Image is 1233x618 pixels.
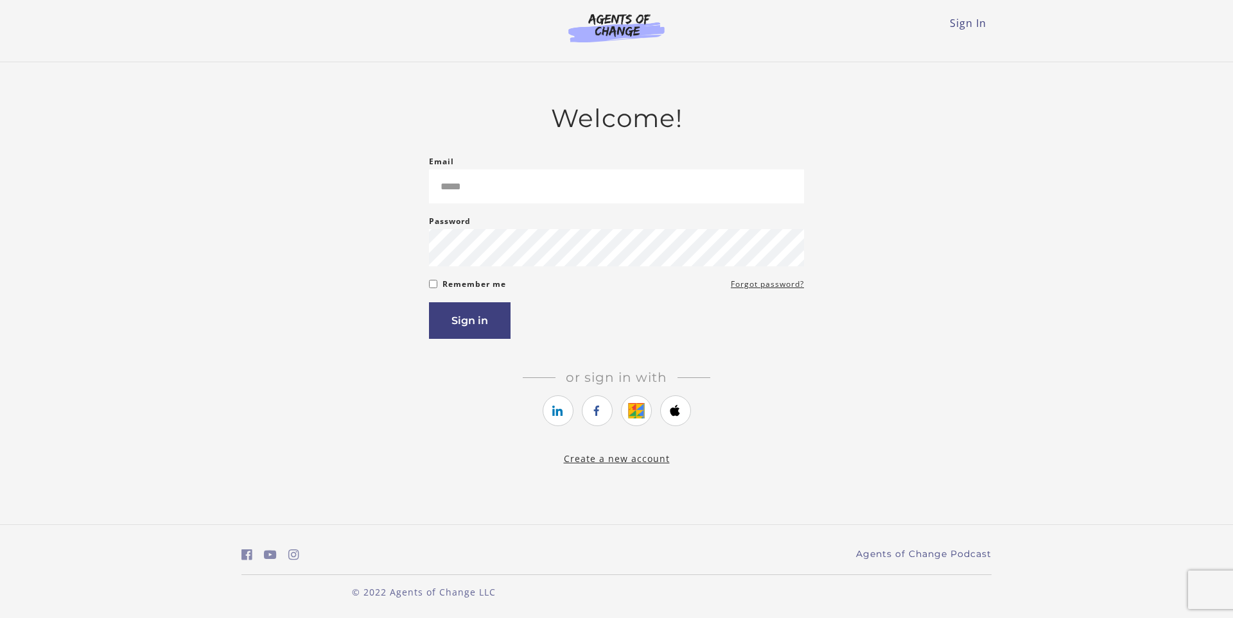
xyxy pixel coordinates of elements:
[429,103,804,133] h2: Welcome!
[950,16,986,30] a: Sign In
[555,370,678,385] span: Or sign in with
[731,277,804,292] a: Forgot password?
[241,545,252,564] a: https://www.facebook.com/groups/aswbtestprep (Open in a new window)
[442,277,506,292] label: Remember me
[429,302,511,339] button: Sign in
[582,395,613,426] a: https://courses.thinkific.com/users/auth/facebook?ss%5Breferral%5D=&ss%5Buser_return_to%5D=&ss%5B...
[288,545,299,564] a: https://www.instagram.com/agentsofchangeprep/ (Open in a new window)
[660,395,691,426] a: https://courses.thinkific.com/users/auth/apple?ss%5Breferral%5D=&ss%5Buser_return_to%5D=&ss%5Bvis...
[429,154,454,169] label: Email
[241,585,606,599] p: © 2022 Agents of Change LLC
[288,549,299,561] i: https://www.instagram.com/agentsofchangeprep/ (Open in a new window)
[564,452,670,465] a: Create a new account
[429,214,471,229] label: Password
[856,547,992,561] a: Agents of Change Podcast
[241,549,252,561] i: https://www.facebook.com/groups/aswbtestprep (Open in a new window)
[543,395,573,426] a: https://courses.thinkific.com/users/auth/linkedin?ss%5Breferral%5D=&ss%5Buser_return_to%5D=&ss%5B...
[264,549,277,561] i: https://www.youtube.com/c/AgentsofChangeTestPrepbyMeaganMitchell (Open in a new window)
[264,545,277,564] a: https://www.youtube.com/c/AgentsofChangeTestPrepbyMeaganMitchell (Open in a new window)
[621,395,652,426] a: https://courses.thinkific.com/users/auth/google?ss%5Breferral%5D=&ss%5Buser_return_to%5D=&ss%5Bvi...
[555,13,678,42] img: Agents of Change Logo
